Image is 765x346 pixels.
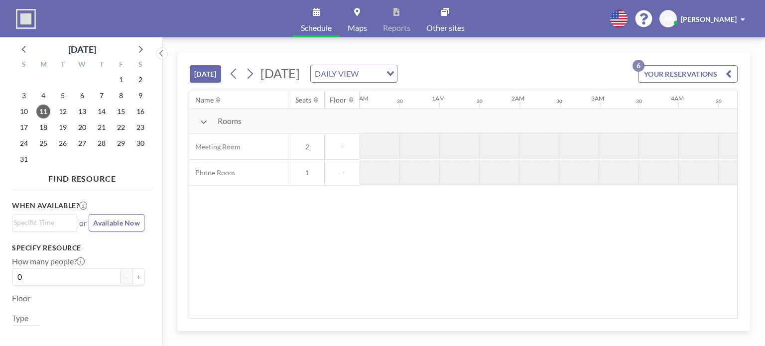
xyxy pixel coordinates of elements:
[348,24,367,32] span: Maps
[190,65,221,83] button: [DATE]
[95,136,109,150] span: Thursday, August 28, 2025
[190,168,235,177] span: Phone Room
[121,268,132,285] button: -
[12,313,28,323] label: Type
[75,120,89,134] span: Wednesday, August 20, 2025
[12,170,152,184] h4: FIND RESOURCE
[397,98,403,105] div: 30
[133,73,147,87] span: Saturday, August 2, 2025
[352,95,369,102] div: 12AM
[681,15,737,23] span: [PERSON_NAME]
[132,268,144,285] button: +
[53,59,73,72] div: T
[73,59,92,72] div: W
[75,89,89,103] span: Wednesday, August 6, 2025
[93,219,140,227] span: Available Now
[95,89,109,103] span: Thursday, August 7, 2025
[12,215,77,230] div: Search for option
[16,9,36,29] img: organization-logo
[260,66,300,81] span: [DATE]
[325,142,360,151] span: -
[383,24,410,32] span: Reports
[511,95,524,102] div: 2AM
[79,218,87,228] span: or
[301,24,332,32] span: Schedule
[330,96,347,105] div: Floor
[663,14,673,23] span: AA
[477,98,483,105] div: 30
[56,105,70,118] span: Tuesday, August 12, 2025
[290,142,324,151] span: 2
[638,65,738,83] button: YOUR RESERVATIONS6
[311,65,397,82] div: Search for option
[36,89,50,103] span: Monday, August 4, 2025
[556,98,562,105] div: 30
[325,168,360,177] span: -
[95,120,109,134] span: Thursday, August 21, 2025
[133,89,147,103] span: Saturday, August 9, 2025
[17,89,31,103] span: Sunday, August 3, 2025
[36,105,50,118] span: Monday, August 11, 2025
[75,105,89,118] span: Wednesday, August 13, 2025
[633,60,644,72] p: 6
[114,120,128,134] span: Friday, August 22, 2025
[313,67,361,80] span: DAILY VIEW
[56,89,70,103] span: Tuesday, August 5, 2025
[133,136,147,150] span: Saturday, August 30, 2025
[68,42,96,56] div: [DATE]
[17,105,31,118] span: Sunday, August 10, 2025
[432,95,445,102] div: 1AM
[295,96,311,105] div: Seats
[75,136,89,150] span: Wednesday, August 27, 2025
[56,120,70,134] span: Tuesday, August 19, 2025
[12,256,85,266] label: How many people?
[133,105,147,118] span: Saturday, August 16, 2025
[56,136,70,150] span: Tuesday, August 26, 2025
[34,59,53,72] div: M
[17,136,31,150] span: Sunday, August 24, 2025
[190,142,241,151] span: Meeting Room
[17,152,31,166] span: Sunday, August 31, 2025
[218,116,242,126] span: Rooms
[95,105,109,118] span: Thursday, August 14, 2025
[111,59,130,72] div: F
[362,67,381,80] input: Search for option
[671,95,684,102] div: 4AM
[12,243,144,252] h3: Specify resource
[14,59,34,72] div: S
[114,105,128,118] span: Friday, August 15, 2025
[36,136,50,150] span: Monday, August 25, 2025
[17,120,31,134] span: Sunday, August 17, 2025
[130,59,150,72] div: S
[195,96,214,105] div: Name
[36,120,50,134] span: Monday, August 18, 2025
[636,98,642,105] div: 30
[290,168,324,177] span: 1
[114,89,128,103] span: Friday, August 8, 2025
[12,293,30,303] label: Floor
[92,59,111,72] div: T
[114,73,128,87] span: Friday, August 1, 2025
[13,217,71,228] input: Search for option
[89,214,144,231] button: Available Now
[716,98,722,105] div: 30
[426,24,465,32] span: Other sites
[114,136,128,150] span: Friday, August 29, 2025
[591,95,604,102] div: 3AM
[133,120,147,134] span: Saturday, August 23, 2025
